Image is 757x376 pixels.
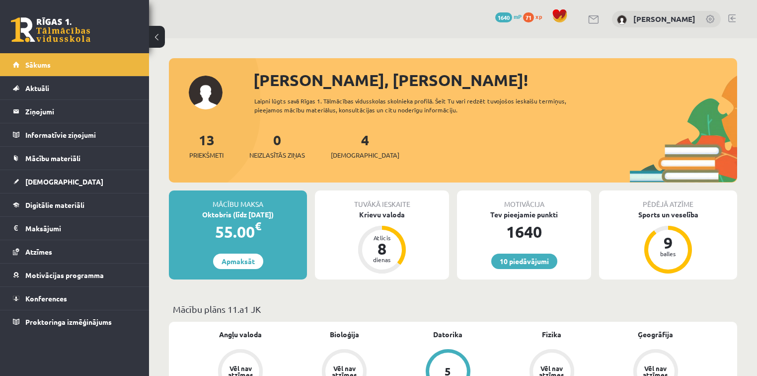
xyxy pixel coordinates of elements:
[25,100,137,123] legend: Ziņojumi
[25,200,84,209] span: Digitālie materiāli
[169,220,307,244] div: 55.00
[495,12,522,20] a: 1640 mP
[653,235,683,251] div: 9
[457,190,591,209] div: Motivācija
[599,209,737,275] a: Sports un veselība 9 balles
[367,235,397,241] div: Atlicis
[523,12,534,22] span: 71
[330,329,359,340] a: Bioloģija
[495,12,512,22] span: 1640
[491,254,557,269] a: 10 piedāvājumi
[13,287,137,310] a: Konferences
[653,251,683,257] div: balles
[25,217,137,240] legend: Maksājumi
[542,329,561,340] a: Fizika
[25,60,51,69] span: Sākums
[535,12,542,20] span: xp
[173,302,733,316] p: Mācību plāns 11.a1 JK
[189,150,224,160] span: Priekšmeti
[315,190,449,209] div: Tuvākā ieskaite
[13,193,137,216] a: Digitālie materiāli
[13,123,137,146] a: Informatīvie ziņojumi
[25,317,112,326] span: Proktoringa izmēģinājums
[514,12,522,20] span: mP
[249,131,305,160] a: 0Neizlasītās ziņas
[13,53,137,76] a: Sākums
[13,217,137,240] a: Maksājumi
[25,123,137,146] legend: Informatīvie ziņojumi
[13,147,137,170] a: Mācību materiāli
[13,170,137,193] a: [DEMOGRAPHIC_DATA]
[25,84,49,93] span: Aktuāli
[253,68,737,92] div: [PERSON_NAME], [PERSON_NAME]!
[13,77,137,99] a: Aktuāli
[219,329,262,340] a: Angļu valoda
[13,240,137,263] a: Atzīmes
[599,190,737,209] div: Pēdējā atzīme
[367,257,397,263] div: dienas
[254,96,595,114] div: Laipni lūgts savā Rīgas 1. Tālmācības vidusskolas skolnieka profilā. Šeit Tu vari redzēt tuvojošo...
[249,150,305,160] span: Neizlasītās ziņas
[331,131,399,160] a: 4[DEMOGRAPHIC_DATA]
[523,12,547,20] a: 71 xp
[25,271,104,280] span: Motivācijas programma
[25,177,103,186] span: [DEMOGRAPHIC_DATA]
[315,209,449,220] div: Krievu valoda
[25,294,67,303] span: Konferences
[457,220,591,244] div: 1640
[617,15,627,25] img: Viktorija Bērziņa
[11,17,90,42] a: Rīgas 1. Tālmācības vidusskola
[13,100,137,123] a: Ziņojumi
[638,329,673,340] a: Ģeogrāfija
[25,247,52,256] span: Atzīmes
[169,190,307,209] div: Mācību maksa
[599,209,737,220] div: Sports un veselība
[213,254,263,269] a: Apmaksāt
[367,241,397,257] div: 8
[633,14,695,24] a: [PERSON_NAME]
[25,154,80,163] span: Mācību materiāli
[331,150,399,160] span: [DEMOGRAPHIC_DATA]
[189,131,224,160] a: 13Priekšmeti
[255,219,261,233] span: €
[433,329,462,340] a: Datorika
[13,310,137,333] a: Proktoringa izmēģinājums
[169,209,307,220] div: Oktobris (līdz [DATE])
[13,264,137,286] a: Motivācijas programma
[457,209,591,220] div: Tev pieejamie punkti
[315,209,449,275] a: Krievu valoda Atlicis 8 dienas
